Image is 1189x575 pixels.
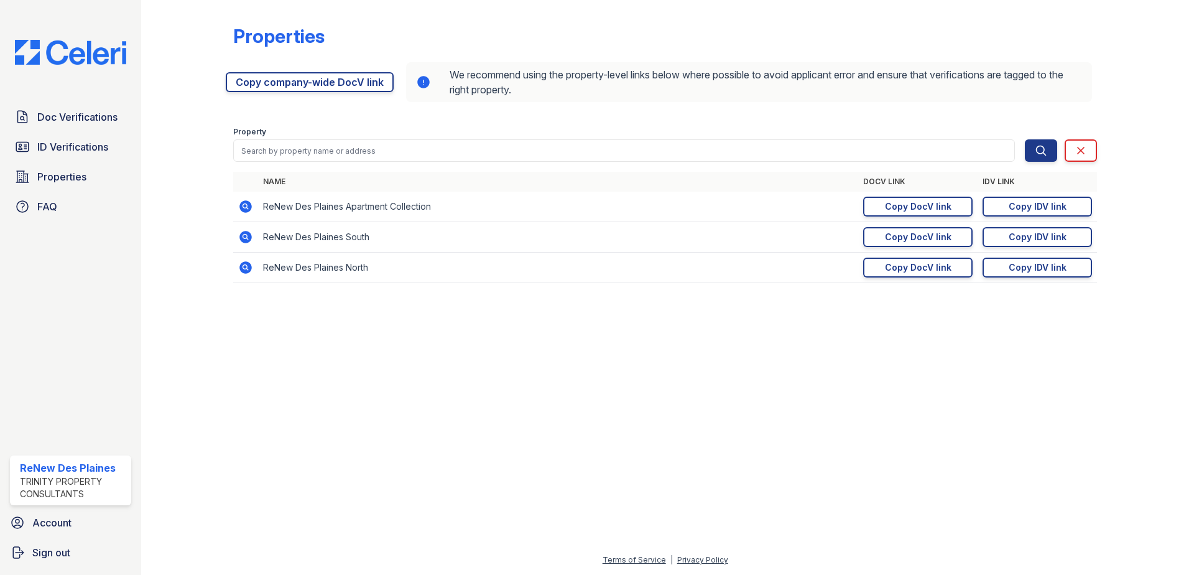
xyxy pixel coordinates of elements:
input: Search by property name or address [233,139,1015,162]
div: Copy DocV link [885,261,951,274]
a: Copy IDV link [983,197,1092,217]
span: Doc Verifications [37,110,118,124]
a: Copy IDV link [983,258,1092,278]
a: Properties [10,164,131,189]
span: Account [32,515,72,530]
span: ID Verifications [37,139,108,154]
th: DocV Link [858,172,978,192]
a: Copy DocV link [863,227,973,247]
td: ReNew Des Plaines Apartment Collection [258,192,858,222]
div: Copy IDV link [1009,200,1066,213]
th: Name [258,172,858,192]
span: Sign out [32,545,70,560]
a: Account [5,510,136,535]
div: Copy DocV link [885,200,951,213]
a: Privacy Policy [677,555,728,564]
div: Properties [233,25,325,47]
div: Trinity Property Consultants [20,475,126,500]
div: | [670,555,673,564]
a: Doc Verifications [10,105,131,129]
div: Copy IDV link [1009,261,1066,274]
div: ReNew Des Plaines [20,460,126,475]
a: ID Verifications [10,134,131,159]
a: Copy company-wide DocV link [226,72,394,92]
div: Copy DocV link [885,231,951,243]
td: ReNew Des Plaines South [258,222,858,253]
a: FAQ [10,194,131,219]
span: FAQ [37,199,57,214]
div: We recommend using the property-level links below where possible to avoid applicant error and ens... [406,62,1092,102]
th: IDV Link [978,172,1097,192]
div: Copy IDV link [1009,231,1066,243]
td: ReNew Des Plaines North [258,253,858,283]
span: Properties [37,169,86,184]
a: Sign out [5,540,136,565]
a: Terms of Service [603,555,666,564]
a: Copy DocV link [863,197,973,217]
a: Copy IDV link [983,227,1092,247]
img: CE_Logo_Blue-a8612792a0a2168367f1c8372b55b34899dd931a85d93a1a3d3e32e68fde9ad4.png [5,40,136,65]
label: Property [233,127,266,137]
a: Copy DocV link [863,258,973,278]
